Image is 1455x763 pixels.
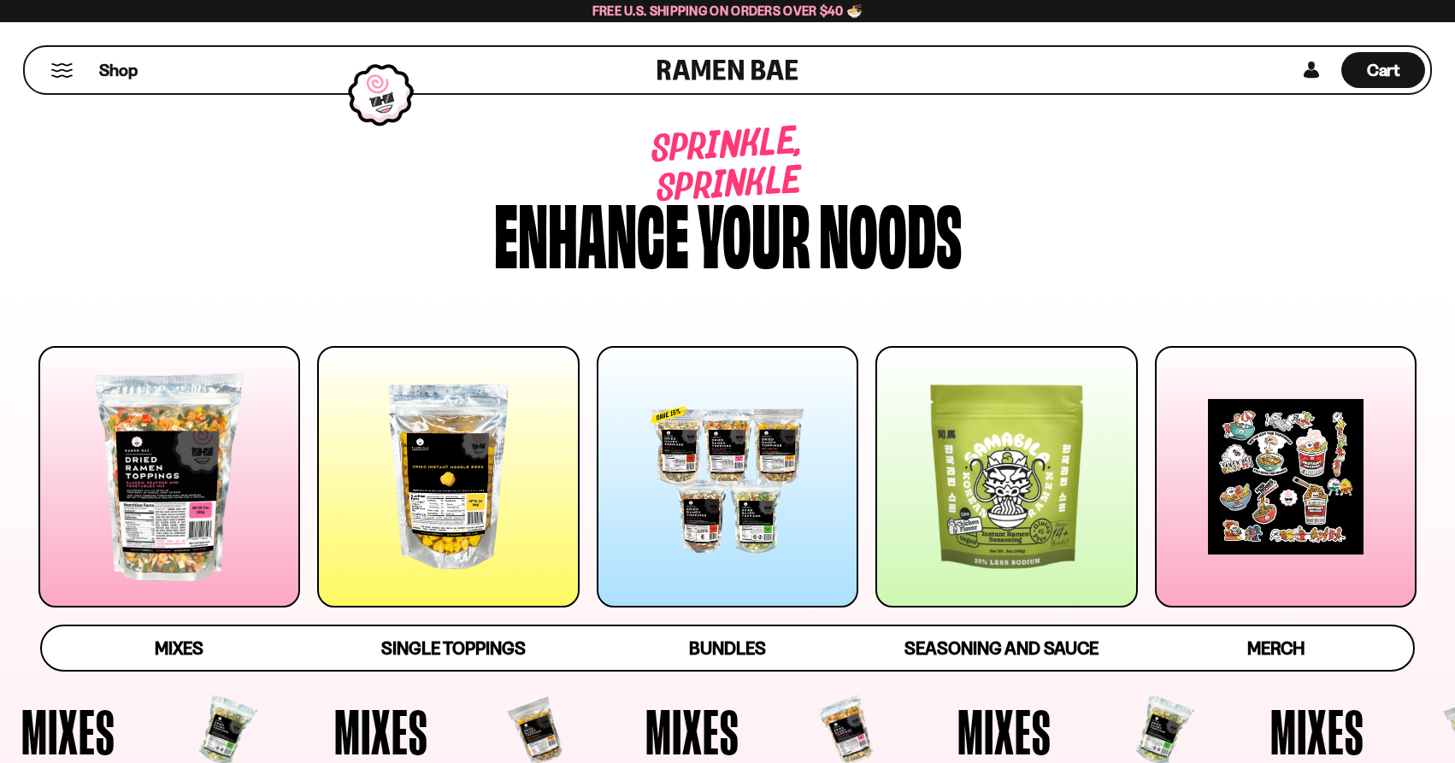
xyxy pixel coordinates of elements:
[381,637,526,659] span: Single Toppings
[1139,626,1413,670] a: Merch
[1341,47,1425,93] div: Cart
[904,637,1099,659] span: Seasoning and Sauce
[99,59,138,82] span: Shop
[99,52,138,88] a: Shop
[316,626,591,670] a: Single Toppings
[1102,700,1196,763] span: Mixes
[494,191,689,272] div: Enhance
[592,3,863,19] span: Free U.S. Shipping on Orders over $40 🍜
[166,700,260,763] span: Mixes
[477,700,571,763] span: Mixes
[689,637,766,659] span: Bundles
[50,63,74,78] button: Mobile Menu Trigger
[591,626,865,670] a: Bundles
[1367,60,1400,80] span: Cart
[819,191,962,272] div: noods
[42,626,316,670] a: Mixes
[864,626,1139,670] a: Seasoning and Sauce
[698,191,810,272] div: your
[789,700,883,763] span: Mixes
[155,637,203,659] span: Mixes
[1247,637,1305,659] span: Merch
